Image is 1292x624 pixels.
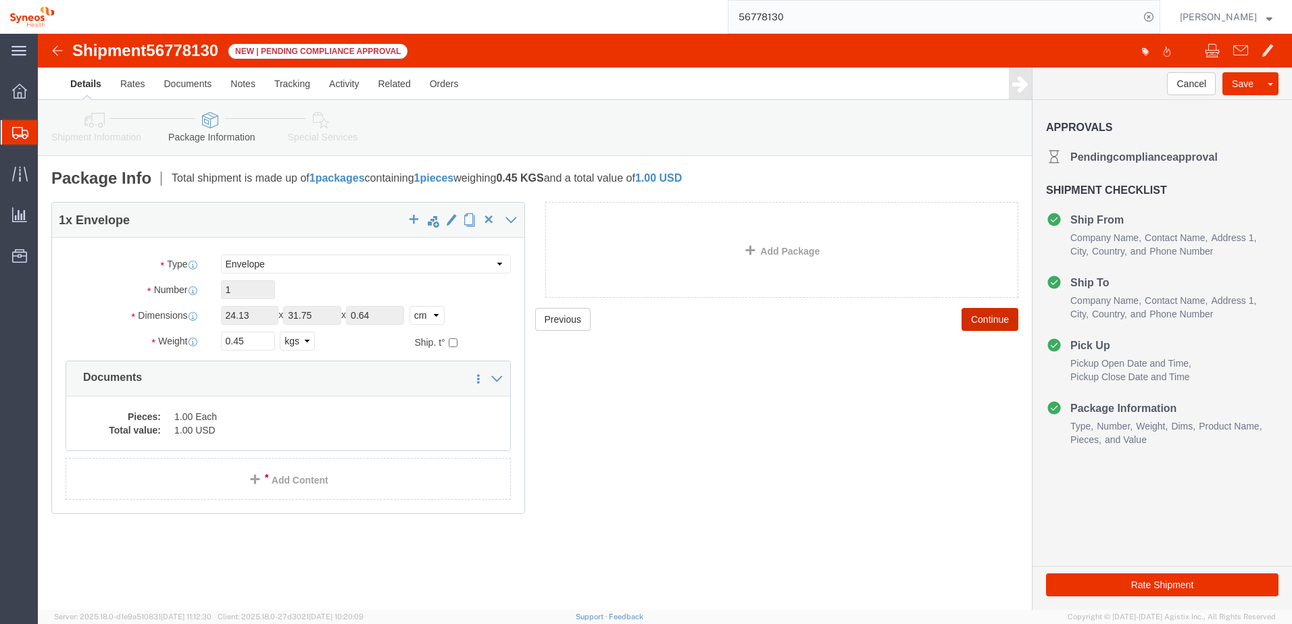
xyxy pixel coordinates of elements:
img: logo [9,7,55,27]
span: Copyright © [DATE]-[DATE] Agistix Inc., All Rights Reserved [1068,611,1276,623]
span: [DATE] 10:20:09 [309,613,364,621]
button: [PERSON_NAME] [1179,9,1273,25]
a: Support [576,613,610,621]
span: Server: 2025.18.0-d1e9a510831 [54,613,212,621]
span: Natan Tateishi [1180,9,1257,24]
input: Search for shipment number, reference number [728,1,1139,33]
a: Feedback [609,613,643,621]
span: Client: 2025.18.0-27d3021 [218,613,364,621]
iframe: FS Legacy Container [38,34,1292,610]
span: [DATE] 11:12:30 [161,613,212,621]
